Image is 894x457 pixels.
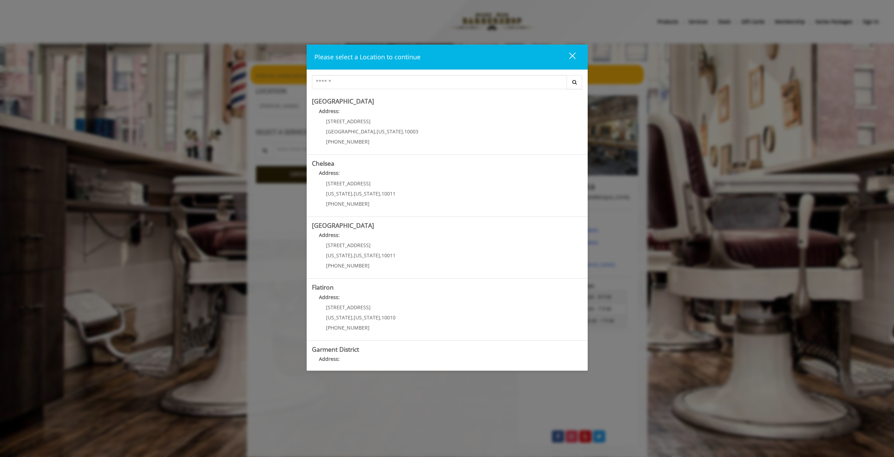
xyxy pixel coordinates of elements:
b: Chelsea [312,159,334,167]
span: [PHONE_NUMBER] [326,138,370,145]
b: Address: [319,356,340,362]
input: Search Center [312,75,567,89]
button: close dialog [556,50,580,64]
span: [STREET_ADDRESS] [326,180,371,187]
b: Garment District [312,345,359,353]
b: Address: [319,294,340,300]
b: Address: [319,232,340,238]
b: Address: [319,170,340,176]
span: , [403,128,404,135]
span: , [380,314,381,321]
span: [GEOGRAPHIC_DATA] [326,128,375,135]
span: [US_STATE] [326,252,352,259]
span: [US_STATE] [354,252,380,259]
span: 10011 [381,252,396,259]
i: Search button [570,80,579,85]
span: , [380,252,381,259]
span: [STREET_ADDRESS] [326,242,371,249]
span: [STREET_ADDRESS] [326,118,371,125]
div: close dialog [561,52,575,62]
span: 10003 [404,128,418,135]
span: , [352,252,354,259]
span: [US_STATE] [326,314,352,321]
b: Flatiron [312,283,334,291]
span: [PHONE_NUMBER] [326,262,370,269]
div: Center Select [312,75,582,93]
span: [PHONE_NUMBER] [326,324,370,331]
span: [US_STATE] [377,128,403,135]
span: Please select a Location to continue [314,53,420,61]
b: [GEOGRAPHIC_DATA] [312,97,374,105]
b: [GEOGRAPHIC_DATA] [312,221,374,230]
span: [US_STATE] [354,190,380,197]
b: Address: [319,108,340,114]
span: , [380,190,381,197]
span: [STREET_ADDRESS] [326,304,371,311]
span: 10010 [381,314,396,321]
span: [US_STATE] [326,190,352,197]
span: [PHONE_NUMBER] [326,200,370,207]
span: , [352,190,354,197]
span: , [375,128,377,135]
span: , [352,314,354,321]
span: 10011 [381,190,396,197]
span: [US_STATE] [354,314,380,321]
